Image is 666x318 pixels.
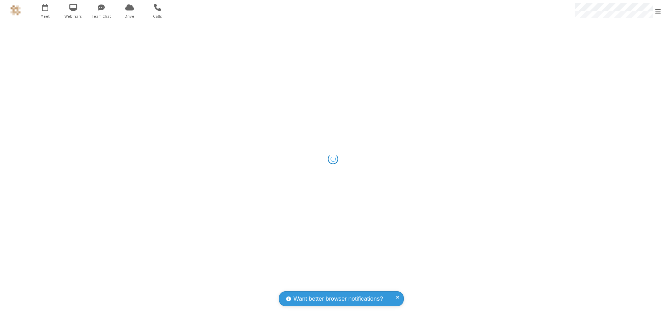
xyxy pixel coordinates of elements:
[32,13,58,19] span: Meet
[145,13,171,19] span: Calls
[10,5,21,16] img: QA Selenium DO NOT DELETE OR CHANGE
[117,13,143,19] span: Drive
[293,294,383,303] span: Want better browser notifications?
[88,13,114,19] span: Team Chat
[60,13,86,19] span: Webinars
